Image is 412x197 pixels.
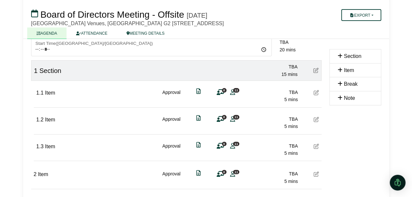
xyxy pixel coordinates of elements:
span: Section [344,53,361,59]
span: 15 mins [281,72,297,77]
button: Export [341,9,381,21]
a: MEETING DETAILS [117,27,174,39]
div: [DATE] [186,11,207,19]
span: Break [344,81,358,87]
a: ATTENDANCE [67,27,117,39]
div: TBA [252,142,298,150]
span: Item [45,117,55,122]
span: 11 [233,115,239,119]
span: 5 mins [284,151,298,156]
span: 0 [222,142,226,146]
span: 20 mins [280,47,296,52]
span: Item [45,90,55,96]
span: Section [39,67,61,74]
div: TBA [280,39,325,46]
span: 5 mins [284,97,298,102]
span: [GEOGRAPHIC_DATA] Venues, [GEOGRAPHIC_DATA] G2 [STREET_ADDRESS] [31,21,224,26]
div: TBA [252,116,298,123]
div: TBA [252,170,298,177]
div: Approval [162,170,180,185]
span: 2 [34,171,37,177]
span: 1.2 [36,117,44,122]
div: TBA [252,63,298,70]
div: Approval [162,89,180,103]
span: 0 [222,115,226,119]
span: Item [344,67,354,73]
span: 11 [233,170,239,174]
div: Approval [162,142,180,157]
span: Item [38,171,48,177]
div: Approval [162,116,180,130]
div: TBA [252,89,298,96]
span: 11 [233,142,239,146]
span: 1.1 [36,90,44,96]
span: Item [45,144,55,149]
span: 5 mins [284,179,298,184]
span: 1.3 [36,144,44,149]
span: 1 [34,67,38,74]
span: Board of Directors Meeting - Offsite [40,9,184,20]
span: Note [344,95,355,101]
a: AGENDA [27,27,67,39]
span: 11 [233,88,239,92]
span: 0 [222,88,226,92]
span: 0 [222,170,226,174]
span: 5 mins [284,124,298,129]
div: Open Intercom Messenger [390,175,405,190]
